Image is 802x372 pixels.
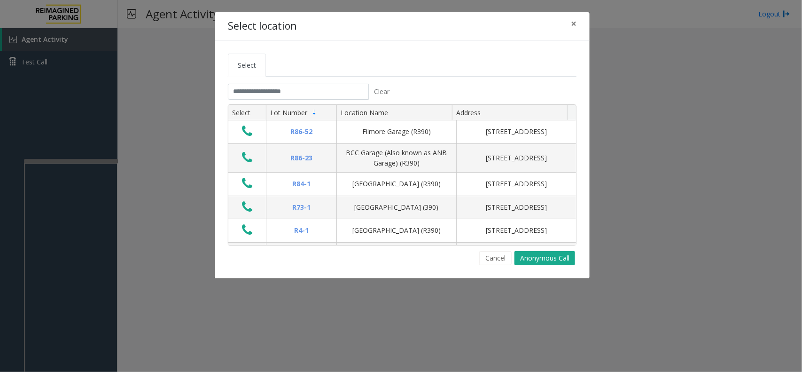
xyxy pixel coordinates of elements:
[343,225,451,236] div: [GEOGRAPHIC_DATA] (R390)
[272,225,331,236] div: R4-1
[228,19,296,34] h4: Select location
[514,251,575,265] button: Anonymous Call
[456,108,481,117] span: Address
[564,12,583,35] button: Close
[341,108,388,117] span: Location Name
[343,127,451,137] div: Filmore Garage (R390)
[462,225,570,236] div: [STREET_ADDRESS]
[228,105,266,121] th: Select
[343,202,451,213] div: [GEOGRAPHIC_DATA] (390)
[311,109,318,116] span: Sortable
[272,202,331,213] div: R73-1
[228,105,576,245] div: Data table
[462,202,570,213] div: [STREET_ADDRESS]
[462,127,570,137] div: [STREET_ADDRESS]
[479,251,512,265] button: Cancel
[462,179,570,189] div: [STREET_ADDRESS]
[272,179,331,189] div: R84-1
[462,153,570,163] div: [STREET_ADDRESS]
[343,148,451,169] div: BCC Garage (Also known as ANB Garage) (R390)
[272,127,331,137] div: R86-52
[272,153,331,163] div: R86-23
[571,17,576,30] span: ×
[238,61,256,70] span: Select
[369,84,395,100] button: Clear
[343,179,451,189] div: [GEOGRAPHIC_DATA] (R390)
[228,54,576,77] ul: Tabs
[270,108,307,117] span: Lot Number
